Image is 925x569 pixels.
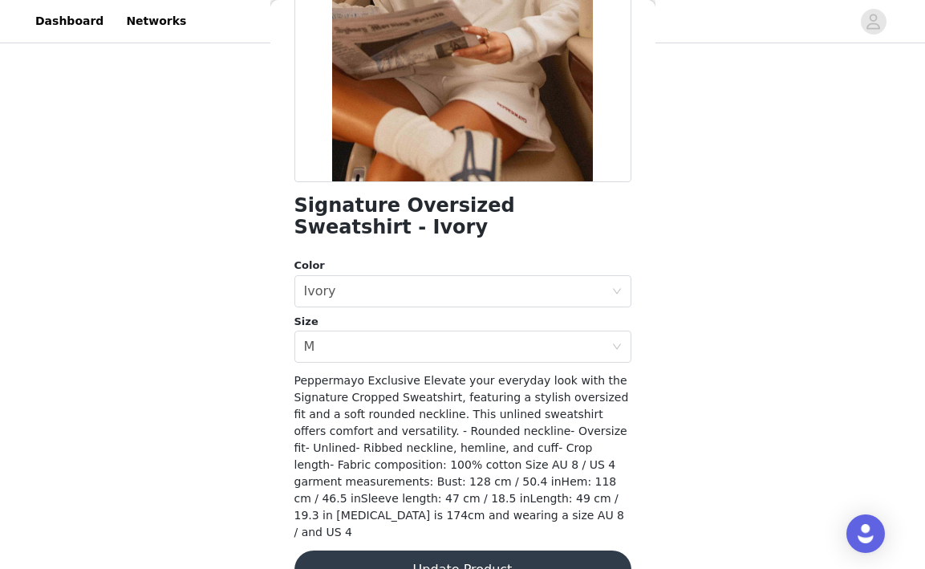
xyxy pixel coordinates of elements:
a: Dashboard [26,3,113,39]
a: Networks [116,3,196,39]
span: Peppermayo Exclusive Elevate your everyday look with the Signature Cropped Sweatshirt, featuring ... [294,374,629,539]
h1: Signature Oversized Sweatshirt - Ivory [294,195,631,238]
div: Size [294,314,631,330]
div: Color [294,258,631,274]
div: avatar [866,9,881,35]
div: Open Intercom Messenger [846,514,885,553]
div: Ivory [304,276,336,307]
div: M [304,331,315,362]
